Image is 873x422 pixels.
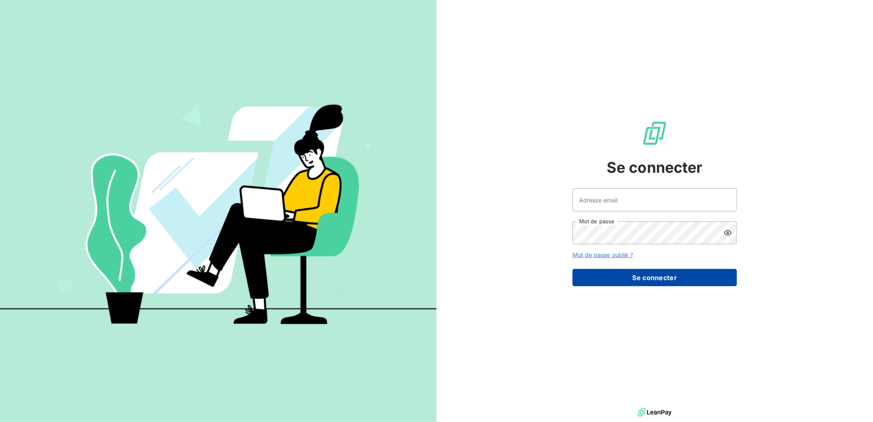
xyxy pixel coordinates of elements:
a: Mot de passe oublié ? [573,251,633,258]
img: Logo LeanPay [642,120,668,146]
span: Se connecter [607,156,703,179]
input: placeholder [573,188,737,211]
img: logo [638,406,672,419]
button: Se connecter [573,269,737,286]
